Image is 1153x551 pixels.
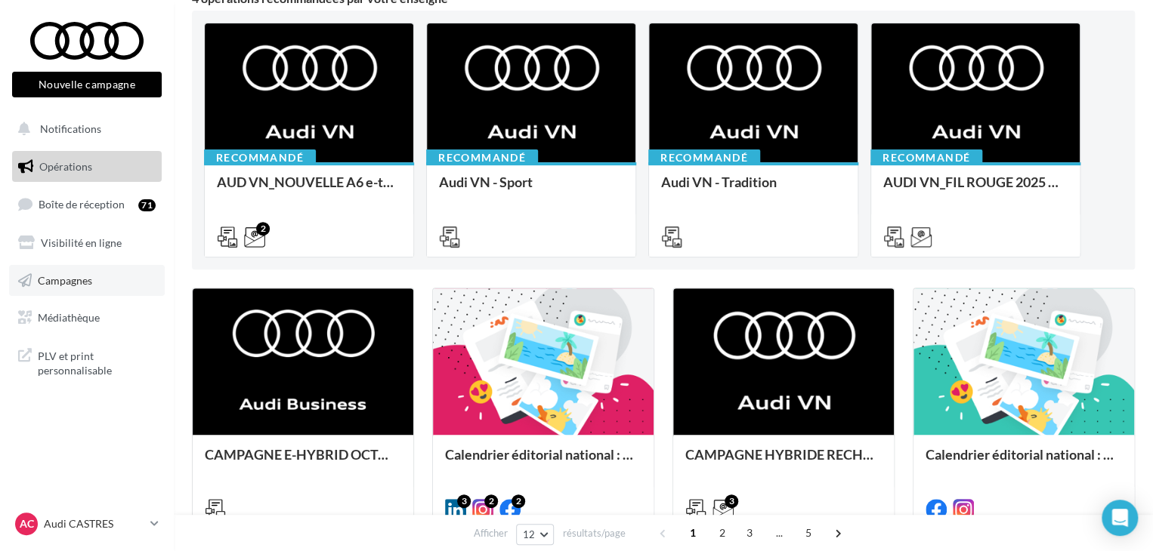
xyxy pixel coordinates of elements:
[39,198,125,211] span: Boîte de réception
[439,174,623,205] div: Audi VN - Sport
[870,149,982,166] div: Recommandé
[457,494,471,508] div: 3
[710,521,734,545] span: 2
[20,516,34,531] span: AC
[516,524,555,545] button: 12
[562,526,625,540] span: résultats/page
[484,494,498,508] div: 2
[1102,500,1138,536] div: Open Intercom Messenger
[445,447,641,477] div: Calendrier éditorial national : semaine du 22.09 au 28.09
[9,340,165,384] a: PLV et print personnalisable
[41,236,122,249] span: Visibilité en ligne
[474,526,508,540] span: Afficher
[767,521,791,545] span: ...
[138,199,156,211] div: 71
[205,447,401,477] div: CAMPAGNE E-HYBRID OCTOBRE B2B
[12,509,162,538] a: AC Audi CASTRES
[217,174,401,205] div: AUD VN_NOUVELLE A6 e-tron
[38,311,100,324] span: Médiathèque
[44,516,144,531] p: Audi CASTRES
[426,149,538,166] div: Recommandé
[39,160,92,173] span: Opérations
[9,227,165,259] a: Visibilité en ligne
[926,447,1122,477] div: Calendrier éditorial national : semaine du 15.09 au 21.09
[38,273,92,286] span: Campagnes
[256,222,270,235] div: 2
[648,149,760,166] div: Recommandé
[40,122,101,135] span: Notifications
[725,494,738,508] div: 3
[661,174,845,205] div: Audi VN - Tradition
[737,521,762,545] span: 3
[38,346,156,378] span: PLV et print personnalisable
[685,447,882,477] div: CAMPAGNE HYBRIDE RECHARGEABLE
[681,521,705,545] span: 1
[9,265,165,297] a: Campagnes
[9,113,159,145] button: Notifications
[12,72,162,97] button: Nouvelle campagne
[883,174,1068,205] div: AUDI VN_FIL ROUGE 2025 - A1, Q2, Q3, Q5 et Q4 e-tron
[512,494,525,508] div: 2
[204,149,316,166] div: Recommandé
[523,528,536,540] span: 12
[9,302,165,334] a: Médiathèque
[796,521,821,545] span: 5
[9,151,165,183] a: Opérations
[9,188,165,220] a: Boîte de réception71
